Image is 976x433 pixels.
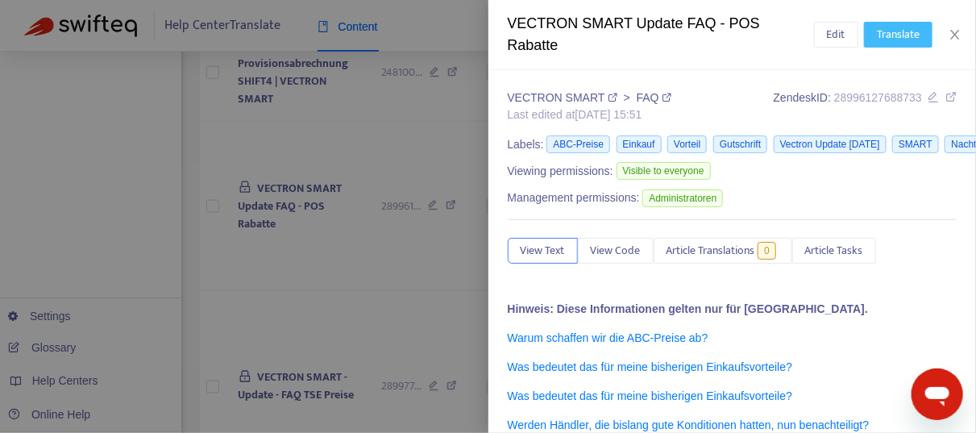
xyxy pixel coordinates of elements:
span: Translate [877,26,920,44]
a: Warum schaffen wir die ABC-Preise ab? [508,331,708,344]
button: Article Translations0 [654,238,792,264]
div: Last edited at [DATE] 15:51 [508,106,672,123]
span: SMART [892,135,939,153]
span: Viewing permissions: [508,163,613,180]
div: > [508,90,672,106]
span: Article Translations [667,242,755,260]
span: Labels: [508,136,544,153]
span: Einkauf [617,135,662,153]
a: Was bedeutet das für meine bisherigen Einkaufsvorteile? [508,360,793,373]
span: Edit [827,26,845,44]
a: Was bedeutet das für meine bisherigen Einkaufsvorteile? [508,389,793,402]
button: Edit [814,22,858,48]
span: Vorteil [667,135,707,153]
span: Administratoren [642,189,723,207]
span: ABC-Preise [546,135,610,153]
button: View Code [578,238,654,264]
div: Zendesk ID: [774,90,957,123]
button: Close [944,27,966,43]
span: View Text [521,242,565,260]
span: 0 [758,242,776,260]
span: Vectron Update [DATE] [774,135,887,153]
button: Translate [864,22,932,48]
div: VECTRON SMART Update FAQ - POS Rabatte [508,13,814,56]
span: Gutschrift [713,135,767,153]
span: close [949,28,961,41]
span: Article Tasks [805,242,863,260]
span: 28996127688733 [834,91,922,104]
button: View Text [508,238,578,264]
iframe: Schaltfläche zum Öffnen des Messaging-Fensters [912,368,963,420]
span: Management permissions: [508,189,640,206]
a: VECTRON SMART [508,91,621,104]
a: FAQ [637,91,672,104]
span: View Code [591,242,641,260]
span: Visible to everyone [617,162,711,180]
strong: Hinweis: Diese Informationen gelten nur für [GEOGRAPHIC_DATA]. [508,302,869,315]
a: Werden Händler, die bislang gute Konditionen hatten, nun benachteiligt? [508,418,870,431]
button: Article Tasks [792,238,876,264]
